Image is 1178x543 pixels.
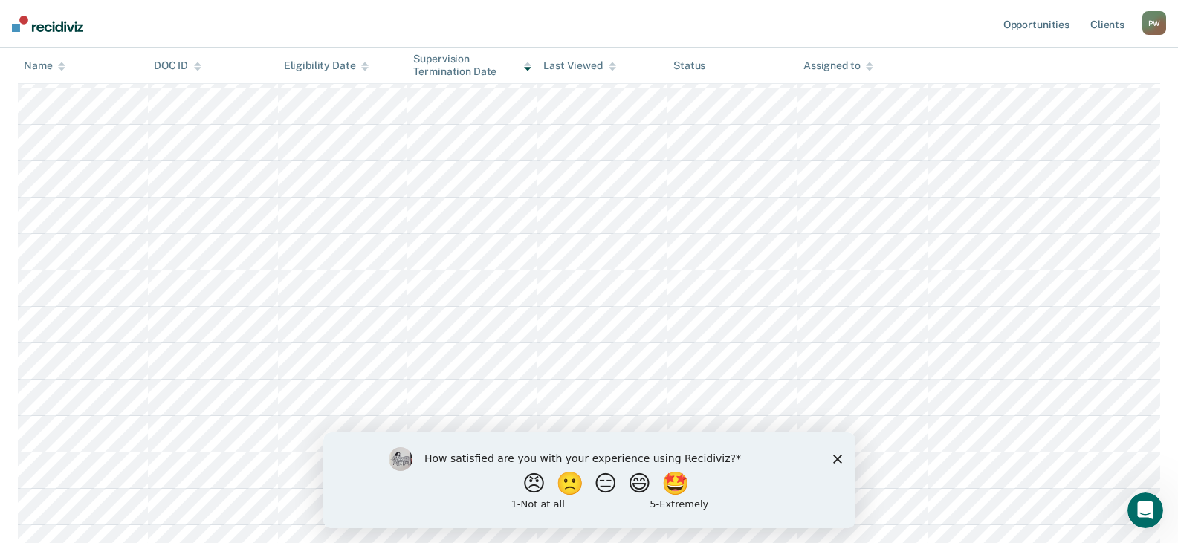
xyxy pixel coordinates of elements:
[1142,11,1166,35] button: PW
[284,59,369,72] div: Eligibility Date
[543,59,615,72] div: Last Viewed
[803,59,873,72] div: Assigned to
[673,59,705,72] div: Status
[413,53,531,78] div: Supervision Termination Date
[154,59,201,72] div: DOC ID
[12,16,83,32] img: Recidiviz
[323,432,855,528] iframe: Survey by Kim from Recidiviz
[1142,11,1166,35] div: P W
[24,59,65,72] div: Name
[1127,492,1163,528] iframe: Intercom live chat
